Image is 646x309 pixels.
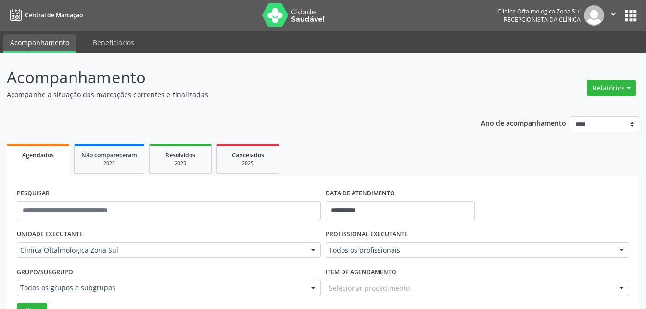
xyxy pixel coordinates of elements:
[20,245,301,255] span: Clinica Oftalmologica Zona Sul
[329,283,410,293] span: Selecionar procedimento
[584,5,604,26] img: img
[504,15,581,24] span: Recepcionista da clínica
[81,160,137,167] div: 2025
[17,186,50,201] label: PESQUISAR
[156,160,204,167] div: 2025
[7,65,450,90] p: Acompanhamento
[326,265,396,280] label: Item de agendamento
[17,265,73,280] label: Grupo/Subgrupo
[22,151,54,159] span: Agendados
[587,80,636,96] button: Relatórios
[86,34,141,51] a: Beneficiários
[165,151,195,159] span: Resolvidos
[20,283,301,293] span: Todos os grupos e subgrupos
[608,9,619,19] i: 
[329,245,610,255] span: Todos os profissionais
[604,5,622,26] button: 
[232,151,264,159] span: Cancelados
[81,151,137,159] span: Não compareceram
[326,227,408,242] label: PROFISSIONAL EXECUTANTE
[7,90,450,100] p: Acompanhe a situação das marcações correntes e finalizadas
[7,7,83,23] a: Central de Marcação
[481,116,566,129] p: Ano de acompanhamento
[326,186,395,201] label: DATA DE ATENDIMENTO
[497,7,581,15] div: Clinica Oftalmologica Zona Sul
[224,160,272,167] div: 2025
[622,7,639,24] button: apps
[17,227,83,242] label: UNIDADE EXECUTANTE
[3,34,76,53] a: Acompanhamento
[25,11,83,19] span: Central de Marcação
